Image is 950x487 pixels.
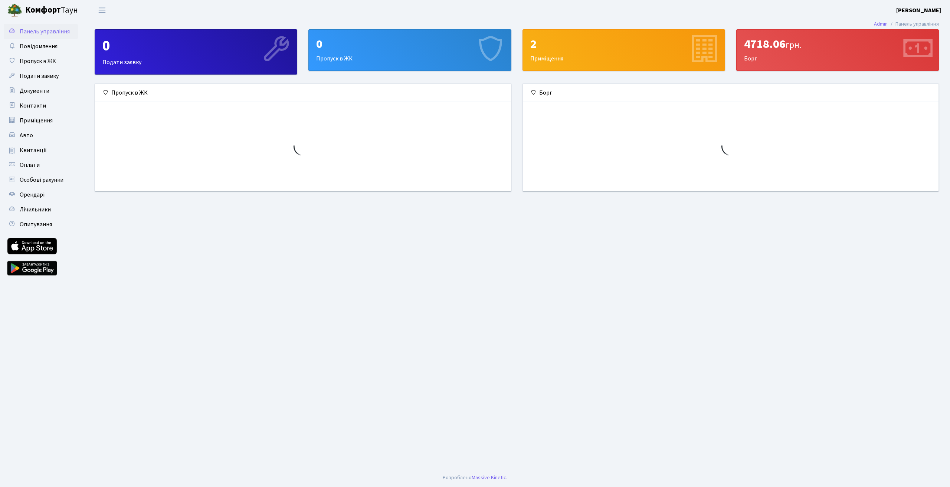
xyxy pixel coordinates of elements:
[744,37,931,51] div: 4718.06
[4,172,78,187] a: Особові рахунки
[4,217,78,232] a: Опитування
[20,87,49,95] span: Документи
[25,4,78,17] span: Таун
[25,4,61,16] b: Комфорт
[20,72,59,80] span: Подати заявку
[95,29,297,75] a: 0Подати заявку
[95,30,297,74] div: Подати заявку
[4,143,78,158] a: Квитанції
[309,30,511,70] div: Пропуск в ЖК
[4,83,78,98] a: Документи
[7,3,22,18] img: logo.png
[20,176,63,184] span: Особові рахунки
[874,20,888,28] a: Admin
[4,39,78,54] a: Повідомлення
[896,6,941,15] a: [PERSON_NAME]
[4,202,78,217] a: Лічильники
[523,30,725,70] div: Приміщення
[863,16,950,32] nav: breadcrumb
[523,84,939,102] div: Борг
[316,37,503,51] div: 0
[530,37,717,51] div: 2
[888,20,939,28] li: Панель управління
[20,146,47,154] span: Квитанції
[20,161,40,169] span: Оплати
[20,116,53,125] span: Приміщення
[20,220,52,228] span: Опитування
[93,4,111,16] button: Переключити навігацію
[20,102,46,110] span: Контакти
[20,131,33,139] span: Авто
[443,474,507,482] div: Розроблено .
[4,158,78,172] a: Оплати
[472,474,506,481] a: Massive Kinetic
[4,69,78,83] a: Подати заявку
[786,39,802,52] span: грн.
[4,24,78,39] a: Панель управління
[4,54,78,69] a: Пропуск в ЖК
[896,6,941,14] b: [PERSON_NAME]
[737,30,938,70] div: Борг
[20,27,70,36] span: Панель управління
[20,205,51,214] span: Лічильники
[4,128,78,143] a: Авто
[102,37,289,55] div: 0
[20,191,45,199] span: Орендарі
[4,98,78,113] a: Контакти
[20,57,56,65] span: Пропуск в ЖК
[4,113,78,128] a: Приміщення
[20,42,58,50] span: Повідомлення
[522,29,725,71] a: 2Приміщення
[95,84,511,102] div: Пропуск в ЖК
[4,187,78,202] a: Орендарі
[308,29,511,71] a: 0Пропуск в ЖК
